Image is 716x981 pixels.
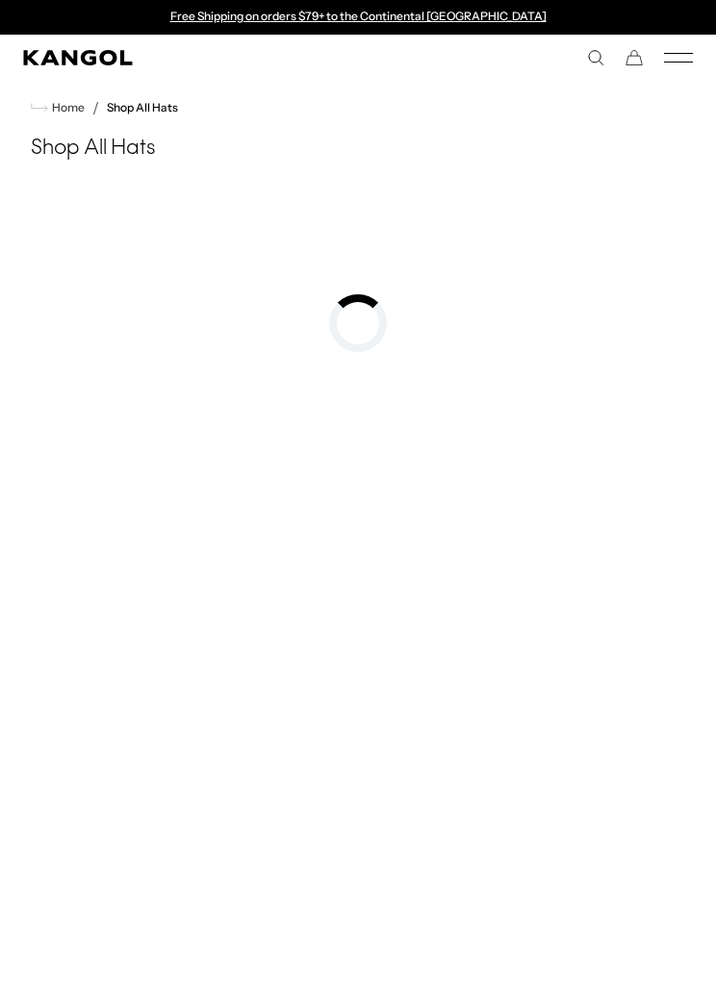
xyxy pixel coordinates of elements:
summary: Search here [587,49,604,66]
button: Mobile Menu [664,49,693,66]
span: Home [48,101,85,114]
h1: Shop All Hats [23,135,693,163]
a: Home [31,99,85,116]
a: Kangol [23,50,358,65]
slideshow-component: Announcement bar [160,10,556,25]
button: Cart [626,49,643,66]
div: 1 of 2 [160,10,556,25]
li: / [85,96,99,119]
div: Announcement [160,10,556,25]
a: Shop All Hats [107,101,178,114]
a: Free Shipping on orders $79+ to the Continental [GEOGRAPHIC_DATA] [170,9,547,23]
